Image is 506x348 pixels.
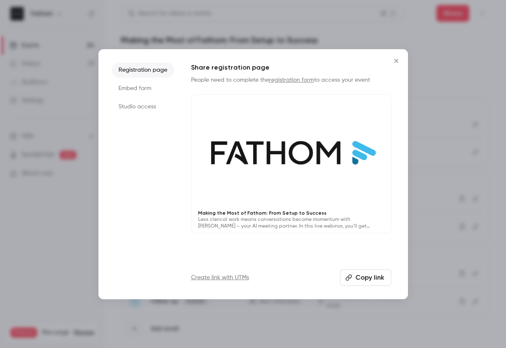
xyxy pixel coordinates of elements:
p: People need to complete the to access your event [191,76,391,84]
button: Close [388,53,405,69]
a: registration form [269,77,314,83]
button: Copy link [340,269,391,286]
li: Embed form [112,81,174,96]
a: Making the Most of Fathom: From Setup to SuccessLess clerical work means conversations become mom... [191,94,391,234]
h1: Share registration page [191,63,391,73]
li: Studio access [112,99,174,114]
p: Making the Most of Fathom: From Setup to Success [198,210,384,216]
li: Registration page [112,63,174,78]
p: Less clerical work means conversations become momentum with [PERSON_NAME] – your AI meeting partn... [198,216,384,230]
a: Create link with UTMs [191,273,249,282]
